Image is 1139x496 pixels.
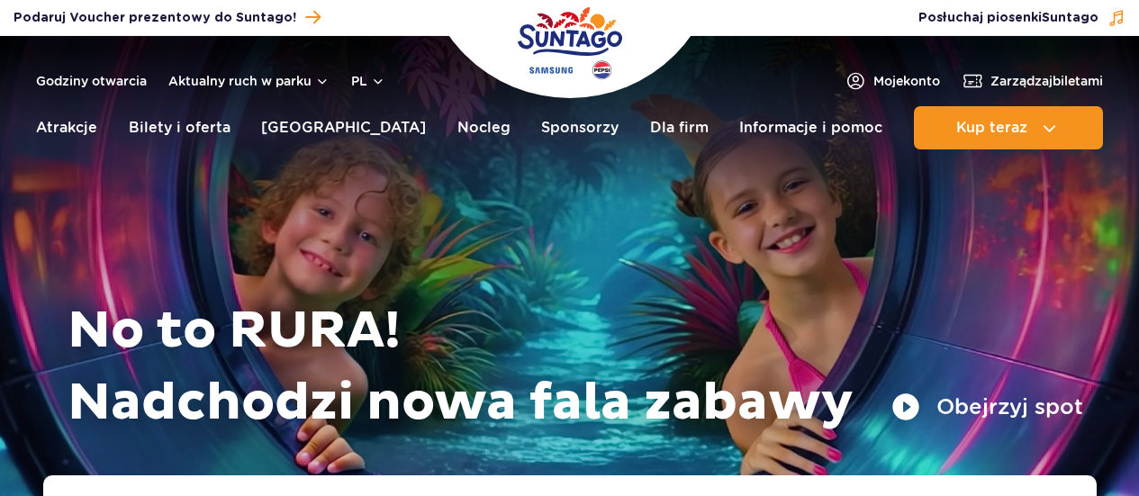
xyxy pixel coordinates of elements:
[873,72,940,90] span: Moje konto
[14,9,296,27] span: Podaruj Voucher prezentowy do Suntago!
[914,106,1103,149] button: Kup teraz
[956,120,1027,136] span: Kup teraz
[457,106,511,149] a: Nocleg
[845,70,940,92] a: Mojekonto
[36,106,97,149] a: Atrakcje
[990,72,1103,90] span: Zarządzaj biletami
[261,106,426,149] a: [GEOGRAPHIC_DATA]
[68,295,1083,439] h1: No to RURA! Nadchodzi nowa fala zabawy
[739,106,882,149] a: Informacje i pomoc
[14,5,321,30] a: Podaruj Voucher prezentowy do Suntago!
[1042,12,1098,24] span: Suntago
[129,106,231,149] a: Bilety i oferta
[351,72,385,90] button: pl
[962,70,1103,92] a: Zarządzajbiletami
[918,9,1125,27] button: Posłuchaj piosenkiSuntago
[650,106,709,149] a: Dla firm
[36,72,147,90] a: Godziny otwarcia
[541,106,619,149] a: Sponsorzy
[918,9,1098,27] span: Posłuchaj piosenki
[168,74,330,88] button: Aktualny ruch w parku
[891,392,1083,421] button: Obejrzyj spot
